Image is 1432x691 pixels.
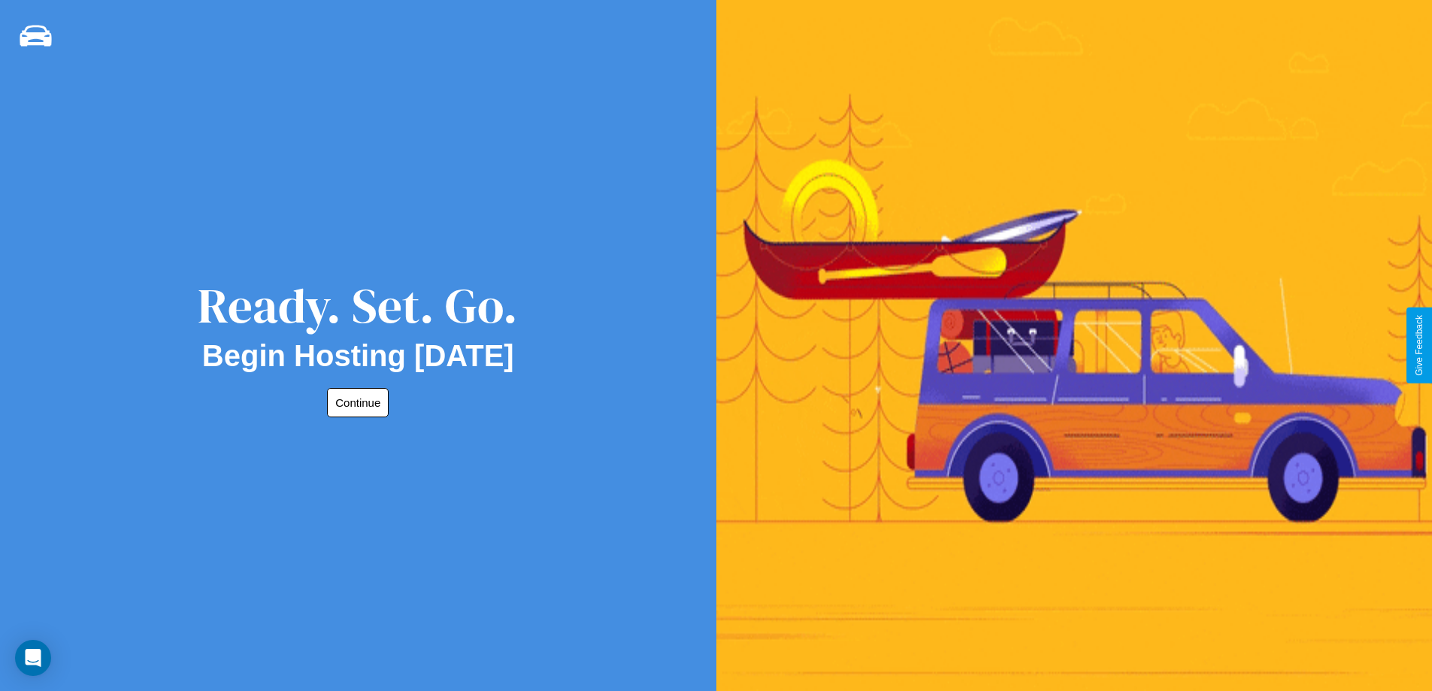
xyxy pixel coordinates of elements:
div: Give Feedback [1414,315,1424,376]
h2: Begin Hosting [DATE] [202,339,514,373]
div: Ready. Set. Go. [198,272,518,339]
div: Open Intercom Messenger [15,640,51,676]
button: Continue [327,388,389,417]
